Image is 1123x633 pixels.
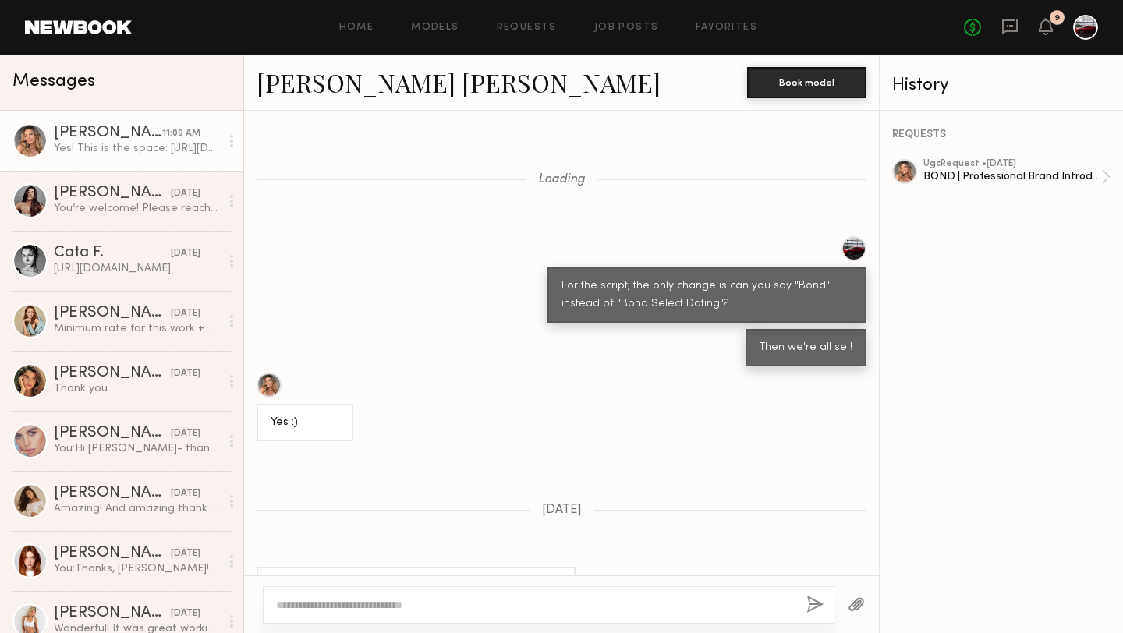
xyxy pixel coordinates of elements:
[923,159,1101,169] div: ugc Request • [DATE]
[171,186,200,201] div: [DATE]
[892,129,1111,140] div: REQUESTS
[696,23,757,33] a: Favorites
[54,486,171,501] div: [PERSON_NAME]
[411,23,459,33] a: Models
[54,261,220,276] div: [URL][DOMAIN_NAME]
[171,546,200,561] div: [DATE]
[162,126,200,141] div: 11:09 AM
[923,159,1111,195] a: ugcRequest •[DATE]BOND | Professional Brand Introduction Video
[12,72,95,90] span: Messages
[54,366,171,381] div: [PERSON_NAME]
[760,339,852,357] div: Then we're all set!
[54,501,220,516] div: Amazing! And amazing thank you!
[497,23,557,33] a: Requests
[594,23,659,33] a: Job Posts
[54,126,162,141] div: [PERSON_NAME] [PERSON_NAME]
[892,76,1111,94] div: History
[747,67,866,98] button: Book model
[171,246,200,261] div: [DATE]
[1054,14,1060,23] div: 9
[54,546,171,561] div: [PERSON_NAME]
[171,426,200,441] div: [DATE]
[339,23,374,33] a: Home
[747,75,866,88] a: Book model
[54,561,220,576] div: You: Thanks, [PERSON_NAME]! It was a pleasure working with you! :) Also, if you'd like to join ou...
[923,169,1101,184] div: BOND | Professional Brand Introduction Video
[54,186,171,201] div: [PERSON_NAME]
[54,606,171,621] div: [PERSON_NAME]
[171,366,200,381] div: [DATE]
[538,173,585,186] span: Loading
[271,414,339,432] div: Yes :)
[54,381,220,396] div: Thank you
[54,306,171,321] div: [PERSON_NAME]
[257,65,661,99] a: [PERSON_NAME] [PERSON_NAME]
[54,321,220,336] div: Minimum rate for this work + usage is 2K
[171,606,200,621] div: [DATE]
[54,201,220,216] div: You’re welcome! Please reach out if any other opportunities arise or you’d like some more videos ...
[54,141,220,156] div: Yes! This is the space: [URL][DOMAIN_NAME]
[54,441,220,456] div: You: Hi [PERSON_NAME]- thank you so much! It was great working with you :)
[542,504,582,517] span: [DATE]
[171,306,200,321] div: [DATE]
[54,426,171,441] div: [PERSON_NAME]
[561,278,852,313] div: For the script, the only change is can you say "Bond" instead of "Bond Select Dating"?
[171,486,200,501] div: [DATE]
[54,246,171,261] div: Cata F.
